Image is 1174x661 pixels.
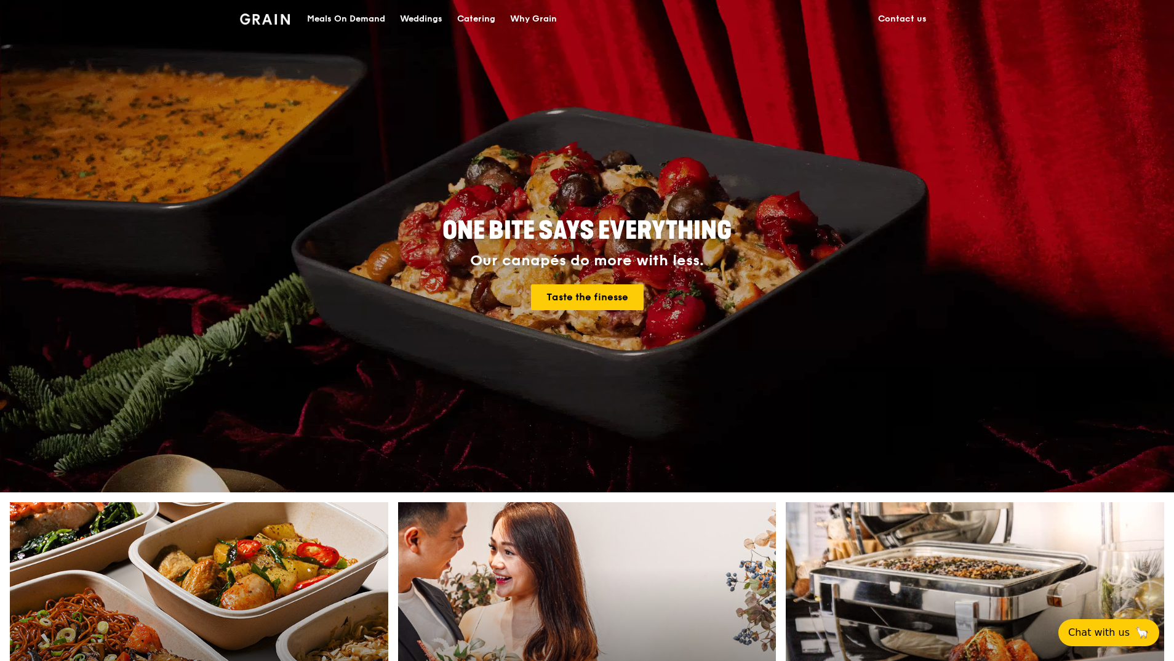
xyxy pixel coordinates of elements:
a: Contact us [871,1,934,38]
a: Weddings [393,1,450,38]
div: Meals On Demand [307,1,385,38]
button: Chat with us🦙 [1058,619,1159,646]
span: ONE BITE SAYS EVERYTHING [442,216,732,246]
div: Our canapés do more with less. [365,252,809,270]
div: Catering [457,1,495,38]
a: Catering [450,1,503,38]
a: Why Grain [503,1,564,38]
div: Weddings [400,1,442,38]
img: Grain [240,14,290,25]
span: Chat with us [1068,625,1130,640]
span: 🦙 [1135,625,1149,640]
a: Taste the finesse [531,284,644,310]
div: Why Grain [510,1,557,38]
